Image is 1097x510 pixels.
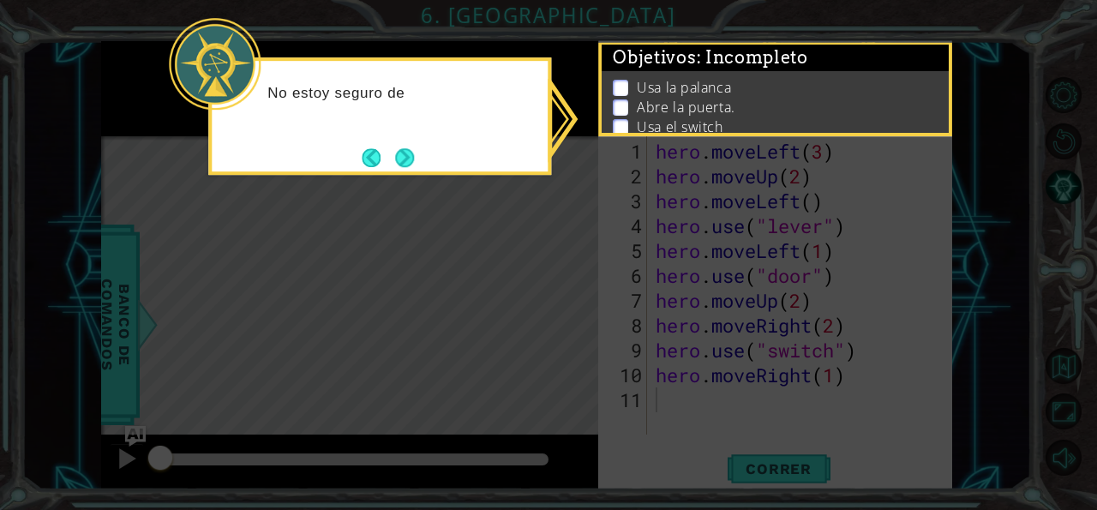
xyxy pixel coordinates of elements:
span: Objetivos [613,47,808,69]
button: Next [395,148,414,167]
p: Usa la palanca [637,78,731,97]
span: : Incompleto [697,47,808,68]
button: Back [362,148,395,167]
p: Usa el switch [637,117,722,136]
p: Abre la puerta. [637,98,734,117]
p: No estoy seguro de [267,84,536,103]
